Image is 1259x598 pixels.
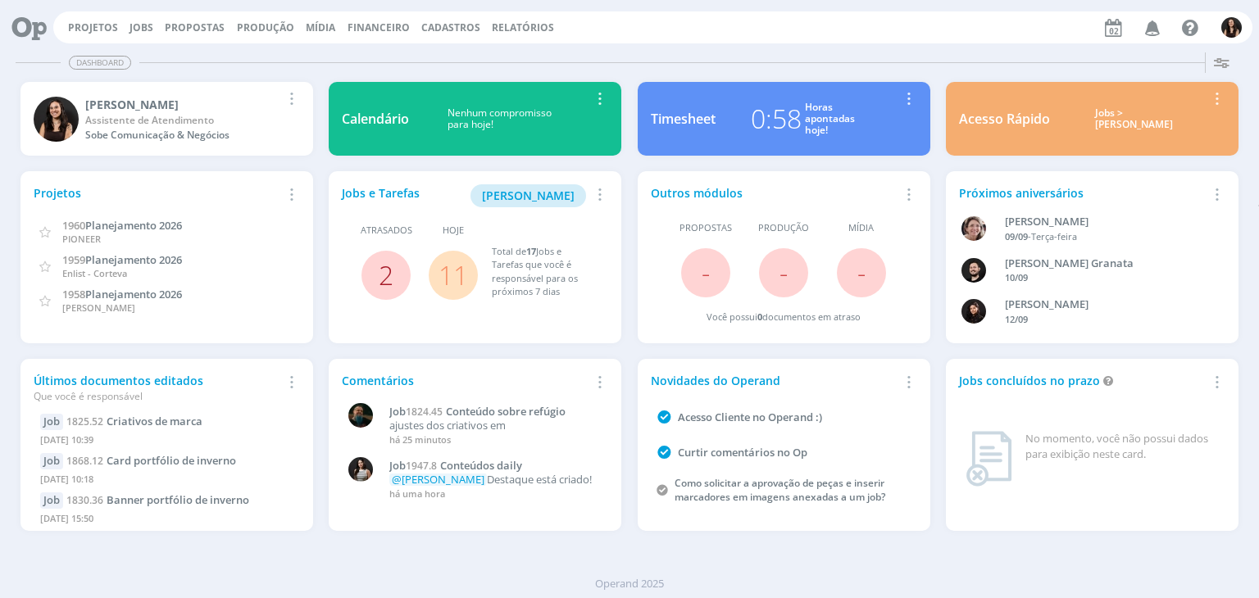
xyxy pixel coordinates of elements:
[63,21,123,34] button: Projetos
[62,233,101,245] span: PIONEER
[961,299,986,324] img: L
[107,414,202,428] span: Criativos de marca
[85,218,182,233] span: Planejamento 2026
[34,184,281,202] div: Projetos
[707,310,861,324] div: Você possui documentos em atraso
[679,221,732,235] span: Propostas
[232,21,299,34] button: Produção
[675,476,885,504] a: Como solicitar a aprovação de peças e inserir marcadores em imagens anexadas a um job?
[848,221,874,235] span: Mídia
[492,20,554,34] a: Relatórios
[526,245,536,257] span: 17
[959,109,1050,129] div: Acesso Rápido
[68,20,118,34] a: Projetos
[107,453,236,468] span: Card portfólio de inverno
[389,473,600,487] p: Destaque está criado!
[651,109,716,129] div: Timesheet
[1005,297,1207,313] div: Luana da Silva de Andrade
[69,56,131,70] span: Dashboard
[1031,230,1077,242] span: Terça-feira
[342,184,589,207] div: Jobs e Tarefas
[130,20,153,34] a: Jobs
[160,21,230,34] button: Propostas
[406,459,437,473] span: 1947.8
[443,224,464,238] span: Hoje
[34,372,281,404] div: Últimos documentos editados
[237,20,294,34] a: Produção
[651,372,898,389] div: Novidades do Operand
[392,472,484,487] span: @[PERSON_NAME]
[62,267,127,279] span: Enlist - Corteva
[66,454,103,468] span: 1868.12
[66,492,249,507] a: 1830.36Banner portfólio de inverno
[85,252,182,267] span: Planejamento 2026
[470,187,586,202] a: [PERSON_NAME]
[1005,230,1207,244] div: -
[342,372,589,389] div: Comentários
[678,445,807,460] a: Curtir comentários no Op
[40,414,63,430] div: Job
[66,414,202,428] a: 1825.52Criativos de marca
[1221,17,1242,38] img: I
[125,21,158,34] button: Jobs
[20,82,313,156] a: I[PERSON_NAME]Assistente de AtendimentoSobe Comunicação & Negócios
[342,109,409,129] div: Calendário
[409,107,589,131] div: Nenhum compromisso para hoje!
[1005,271,1028,283] span: 10/09
[66,415,103,428] span: 1825.52
[1025,431,1219,463] div: No momento, você não possui dados para exibição neste card.
[361,224,412,238] span: Atrasados
[34,389,281,404] div: Que você é responsável
[40,469,293,493] div: [DATE] 10:18
[757,310,762,323] span: 0
[470,184,586,207] button: [PERSON_NAME]
[961,258,986,283] img: B
[62,301,135,314] span: [PERSON_NAME]
[959,372,1207,389] div: Jobs concluídos no prazo
[446,404,566,419] span: Conteúdo sobre refúgio
[62,251,182,267] a: 1959Planejamento 2026
[343,21,415,34] button: Financeiro
[62,217,182,233] a: 1960Planejamento 2026
[758,221,809,235] span: Produção
[492,245,593,299] div: Total de Jobs e Tarefas que você é responsável para os próximos 7 dias
[1005,256,1207,272] div: Bruno Corralo Granata
[966,431,1012,487] img: dashboard_not_found.png
[85,287,182,301] span: Planejamento 2026
[678,410,822,424] a: Acesso Cliente no Operand :)
[301,21,340,34] button: Mídia
[62,287,85,301] span: 1958
[751,99,802,138] div: 0:58
[416,21,485,34] button: Cadastros
[62,218,85,233] span: 1960
[85,113,281,128] div: Assistente de Atendimento
[389,487,445,500] span: há uma hora
[85,96,281,113] div: Isabelle Silva
[306,20,335,34] a: Mídia
[379,257,393,292] a: 2
[40,492,63,509] div: Job
[348,403,373,428] img: M
[1220,13,1243,42] button: I
[62,286,182,301] a: 1958Planejamento 2026
[165,20,225,34] span: Propostas
[389,419,600,433] p: ajustes dos criativos em
[1005,230,1028,242] span: 09/09
[389,433,451,446] span: há 25 minutos
[439,257,468,292] a: 11
[638,82,930,156] a: Timesheet0:58Horasapontadashoje!
[34,97,79,142] img: I
[348,20,410,34] a: Financeiro
[66,493,103,507] span: 1830.36
[62,252,85,267] span: 1959
[1005,313,1028,325] span: 12/09
[651,184,898,202] div: Outros módulos
[1062,107,1207,131] div: Jobs > [PERSON_NAME]
[406,405,443,419] span: 1824.45
[487,21,559,34] button: Relatórios
[389,405,600,419] a: Job1824.45Conteúdo sobre refúgio
[85,128,281,143] div: Sobe Comunicação & Negócios
[1005,214,1207,230] div: Aline Beatriz Jackisch
[857,255,866,290] span: -
[40,509,293,532] div: [DATE] 15:50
